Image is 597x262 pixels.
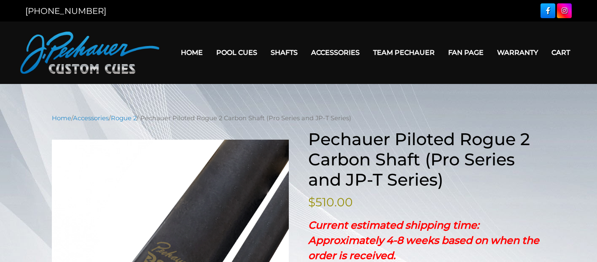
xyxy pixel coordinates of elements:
[20,32,159,74] img: Pechauer Custom Cues
[366,42,441,63] a: Team Pechauer
[308,195,353,209] bdi: 510.00
[25,6,106,16] a: [PHONE_NUMBER]
[111,114,137,122] a: Rogue 2
[308,219,539,262] strong: Current estimated shipping time: Approximately 4-8 weeks based on when the order is received.
[441,42,490,63] a: Fan Page
[210,42,264,63] a: Pool Cues
[308,129,545,190] h1: Pechauer Piloted Rogue 2 Carbon Shaft (Pro Series and JP-T Series)
[52,114,71,122] a: Home
[73,114,109,122] a: Accessories
[52,113,545,123] nav: Breadcrumb
[174,42,210,63] a: Home
[308,195,315,209] span: $
[490,42,545,63] a: Warranty
[264,42,304,63] a: Shafts
[545,42,577,63] a: Cart
[304,42,366,63] a: Accessories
